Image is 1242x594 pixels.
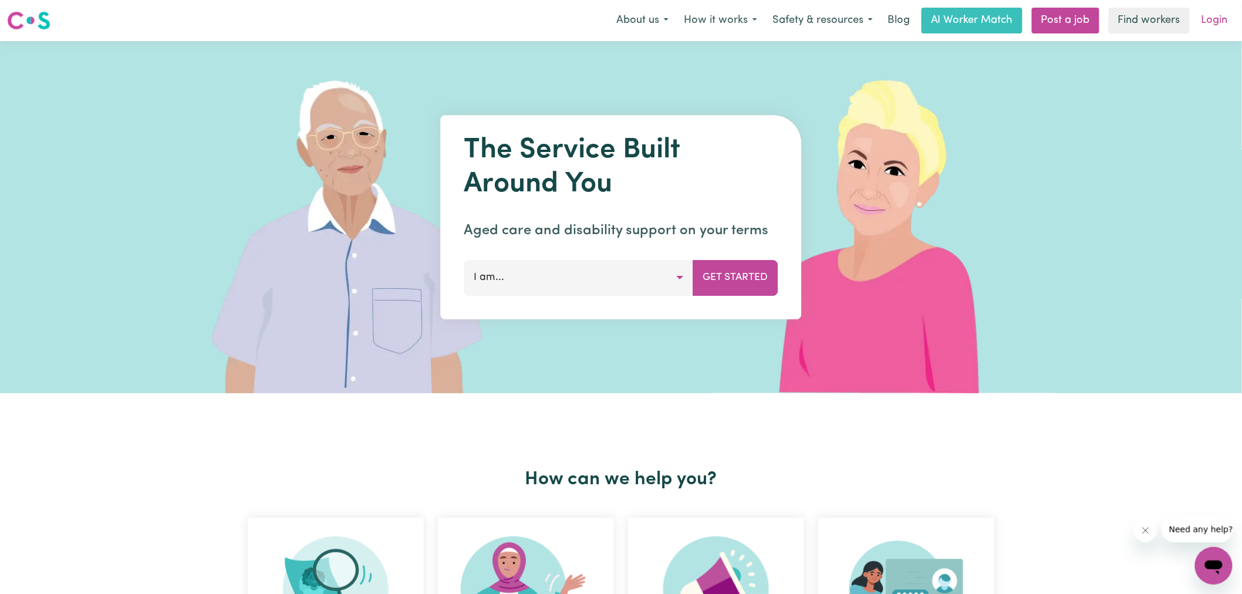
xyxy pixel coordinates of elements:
span: Need any help? [7,8,71,18]
iframe: Close message [1134,519,1157,542]
a: Careseekers logo [7,7,50,34]
a: AI Worker Match [922,8,1022,33]
h1: The Service Built Around You [464,134,778,201]
iframe: Button to launch messaging window [1195,547,1233,585]
button: I am... [464,260,694,295]
a: Find workers [1109,8,1190,33]
img: Careseekers logo [7,10,50,31]
a: Blog [880,8,917,33]
button: Get Started [693,260,778,295]
iframe: Message from company [1162,517,1233,542]
a: Login [1194,8,1235,33]
h2: How can we help you? [241,468,1001,491]
a: Post a job [1032,8,1099,33]
button: About us [609,8,676,33]
p: Aged care and disability support on your terms [464,220,778,241]
button: How it works [676,8,765,33]
button: Safety & resources [765,8,880,33]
